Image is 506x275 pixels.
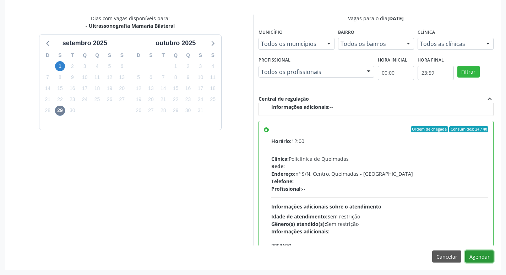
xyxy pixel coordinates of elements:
[271,185,489,192] div: --
[171,72,181,82] span: quarta-feira, 8 de outubro de 2025
[486,95,494,103] i: expand_less
[146,106,156,116] span: segunda-feira, 27 de outubro de 2025
[387,15,404,22] span: [DATE]
[171,106,181,116] span: quarta-feira, 29 de outubro de 2025
[271,220,489,228] div: Sem restrição
[134,72,143,82] span: domingo, 5 de outubro de 2025
[117,95,127,105] span: sábado, 27 de setembro de 2025
[146,95,156,105] span: segunda-feira, 20 de outubro de 2025
[145,50,157,61] div: S
[134,106,143,116] span: domingo, 26 de outubro de 2025
[418,66,454,80] input: Selecione o horário
[271,228,489,235] div: --
[171,61,181,71] span: quarta-feira, 1 de outubro de 2025
[91,50,103,61] div: Q
[195,84,205,94] span: sexta-feira, 17 de outubro de 2025
[67,72,77,82] span: terça-feira, 9 de setembro de 2025
[66,50,78,61] div: T
[158,95,168,105] span: terça-feira, 21 de outubro de 2025
[92,84,102,94] span: quinta-feira, 18 de setembro de 2025
[271,203,381,210] span: Informações adicionais sobre o atendimento
[195,72,205,82] span: sexta-feira, 10 de outubro de 2025
[80,61,90,71] span: quarta-feira, 3 de setembro de 2025
[169,50,182,61] div: Q
[55,95,65,105] span: segunda-feira, 22 de setembro de 2025
[183,95,193,105] span: quinta-feira, 23 de outubro de 2025
[55,72,65,82] span: segunda-feira, 8 de setembro de 2025
[208,61,218,71] span: sábado, 4 de outubro de 2025
[55,61,65,71] span: segunda-feira, 1 de setembro de 2025
[158,106,168,116] span: terça-feira, 28 de outubro de 2025
[157,50,169,61] div: T
[271,170,295,177] span: Endereço:
[104,72,114,82] span: sexta-feira, 12 de setembro de 2025
[183,84,193,94] span: quinta-feira, 16 de outubro de 2025
[80,72,90,82] span: quarta-feira, 10 de setembro de 2025
[55,84,65,94] span: segunda-feira, 15 de setembro de 2025
[271,178,294,185] span: Telefone:
[43,95,53,105] span: domingo, 21 de setembro de 2025
[194,50,207,61] div: S
[271,240,292,251] label: Preparo
[208,95,218,105] span: sábado, 25 de outubro de 2025
[104,61,114,71] span: sexta-feira, 5 de setembro de 2025
[271,170,489,178] div: nº S/N, Centro, Queimadas - [GEOGRAPHIC_DATA]
[92,95,102,105] span: quinta-feira, 25 de setembro de 2025
[86,15,175,30] div: Dias com vagas disponíveis para:
[158,72,168,82] span: terça-feira, 7 de outubro de 2025
[259,55,290,66] label: Profissional
[208,72,218,82] span: sábado, 11 de outubro de 2025
[271,155,489,163] div: Policlinica de Queimadas
[104,84,114,94] span: sexta-feira, 19 de setembro de 2025
[259,95,309,103] div: Central de regulação
[182,50,194,61] div: Q
[67,84,77,94] span: terça-feira, 16 de setembro de 2025
[43,84,53,94] span: domingo, 14 de setembro de 2025
[271,103,489,111] div: --
[153,38,198,48] div: outubro 2025
[116,50,128,61] div: S
[134,84,143,94] span: domingo, 12 de outubro de 2025
[449,126,488,133] span: Consumidos: 24 / 40
[432,250,461,263] button: Cancelar
[92,61,102,71] span: quinta-feira, 4 de setembro de 2025
[271,137,489,145] div: 12:00
[208,84,218,94] span: sábado, 18 de outubro de 2025
[43,106,53,116] span: domingo, 28 de setembro de 2025
[271,213,327,220] span: Idade de atendimento:
[134,95,143,105] span: domingo, 19 de outubro de 2025
[271,221,326,227] span: Gênero(s) atendido(s):
[67,61,77,71] span: terça-feira, 2 de setembro de 2025
[158,84,168,94] span: terça-feira, 14 de outubro de 2025
[261,40,320,47] span: Todos os municípios
[55,106,65,116] span: segunda-feira, 29 de setembro de 2025
[146,84,156,94] span: segunda-feira, 13 de outubro de 2025
[271,185,302,192] span: Profissional:
[418,55,444,66] label: Hora final
[183,72,193,82] span: quinta-feira, 9 de outubro de 2025
[465,250,494,263] button: Agendar
[80,95,90,105] span: quarta-feira, 24 de setembro de 2025
[104,95,114,105] span: sexta-feira, 26 de setembro de 2025
[195,106,205,116] span: sexta-feira, 31 de outubro de 2025
[341,40,399,47] span: Todos os bairros
[271,163,489,170] div: --
[67,95,77,105] span: terça-feira, 23 de setembro de 2025
[259,15,494,22] div: Vagas para o dia
[271,163,285,170] span: Rede:
[92,72,102,82] span: quinta-feira, 11 de setembro de 2025
[259,27,283,38] label: Município
[132,50,145,61] div: D
[103,50,116,61] div: S
[54,50,66,61] div: S
[261,68,360,75] span: Todos os profissionais
[271,213,489,220] div: Sem restrição
[183,106,193,116] span: quinta-feira, 30 de outubro de 2025
[420,40,479,47] span: Todos as clínicas
[271,228,330,235] span: Informações adicionais:
[60,38,110,48] div: setembro 2025
[378,66,414,80] input: Selecione o horário
[171,95,181,105] span: quarta-feira, 22 de outubro de 2025
[117,84,127,94] span: sábado, 20 de setembro de 2025
[271,104,330,110] span: Informações adicionais:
